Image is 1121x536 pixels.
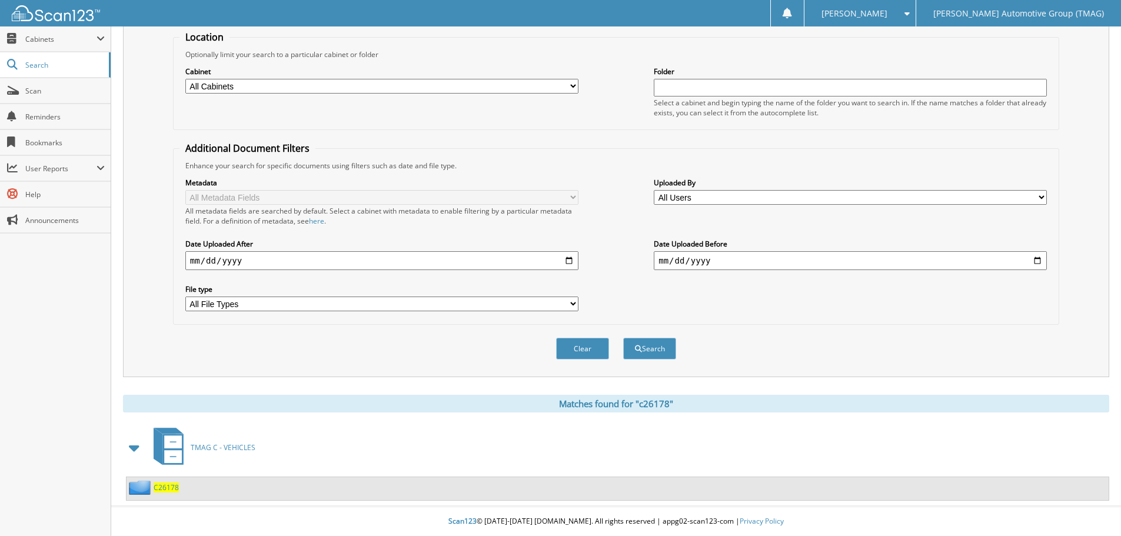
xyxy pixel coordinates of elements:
label: Date Uploaded Before [654,239,1047,249]
span: Scan123 [448,516,477,526]
a: here [309,216,324,226]
span: TMAG C - VEHICLES [191,442,255,452]
legend: Additional Document Filters [179,142,315,155]
span: User Reports [25,164,97,174]
input: end [654,251,1047,270]
span: Cabinets [25,34,97,44]
label: Metadata [185,178,578,188]
div: Select a cabinet and begin typing the name of the folder you want to search in. If the name match... [654,98,1047,118]
span: Help [25,189,105,199]
span: Bookmarks [25,138,105,148]
span: Reminders [25,112,105,122]
span: [PERSON_NAME] Automotive Group (TMAG) [933,10,1104,17]
div: Enhance your search for specific documents using filters such as date and file type. [179,161,1053,171]
div: All metadata fields are searched by default. Select a cabinet with metadata to enable filtering b... [185,206,578,226]
iframe: Chat Widget [1062,480,1121,536]
input: start [185,251,578,270]
span: Scan [25,86,105,96]
img: folder2.png [129,480,154,495]
div: Optionally limit your search to a particular cabinet or folder [179,49,1053,59]
label: Folder [654,66,1047,76]
span: Announcements [25,215,105,225]
div: Matches found for "c26178" [123,395,1109,412]
div: © [DATE]-[DATE] [DOMAIN_NAME]. All rights reserved | appg02-scan123-com | [111,507,1121,536]
legend: Location [179,31,229,44]
label: File type [185,284,578,294]
span: [PERSON_NAME] [821,10,887,17]
img: scan123-logo-white.svg [12,5,100,21]
a: Privacy Policy [740,516,784,526]
label: Date Uploaded After [185,239,578,249]
a: C26178 [154,482,179,492]
label: Uploaded By [654,178,1047,188]
span: Search [25,60,103,70]
label: Cabinet [185,66,578,76]
a: TMAG C - VEHICLES [147,424,255,471]
button: Search [623,338,676,359]
button: Clear [556,338,609,359]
